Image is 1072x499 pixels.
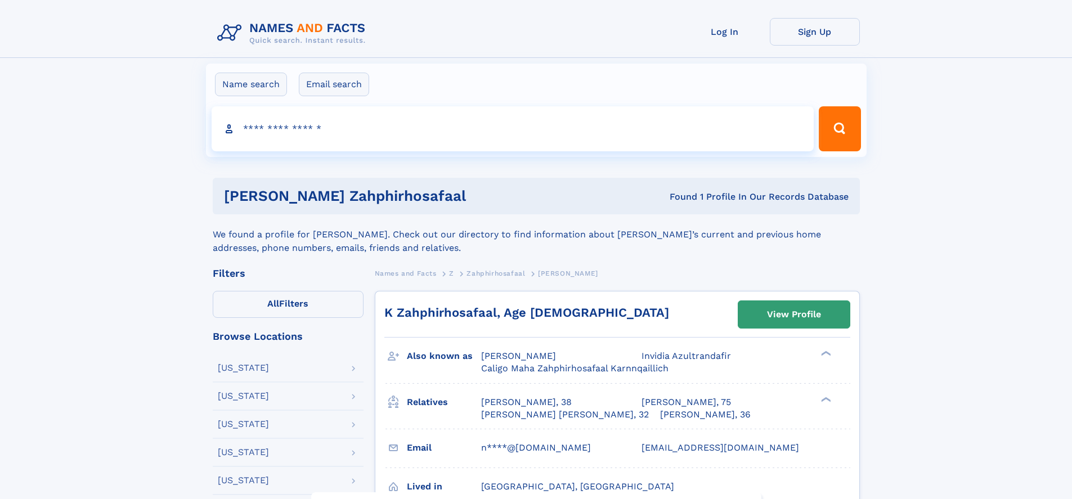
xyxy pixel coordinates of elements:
h1: [PERSON_NAME] Zahphirhosafaal [224,189,568,203]
span: Invidia Azultrandafir [642,350,731,361]
div: [US_STATE] [218,476,269,485]
span: [GEOGRAPHIC_DATA], [GEOGRAPHIC_DATA] [481,481,674,492]
div: View Profile [767,302,821,327]
img: Logo Names and Facts [213,18,375,48]
div: Found 1 Profile In Our Records Database [568,191,849,203]
h3: Email [407,438,481,457]
div: [US_STATE] [218,363,269,372]
div: ❯ [818,395,832,403]
div: We found a profile for [PERSON_NAME]. Check out our directory to find information about [PERSON_N... [213,214,860,255]
span: Z [449,269,454,277]
label: Name search [215,73,287,96]
div: Browse Locations [213,331,364,341]
span: [EMAIL_ADDRESS][DOMAIN_NAME] [642,442,799,453]
a: [PERSON_NAME], 75 [642,396,731,408]
h3: Also known as [407,347,481,366]
div: Filters [213,268,364,278]
a: [PERSON_NAME], 38 [481,396,572,408]
a: K Zahphirhosafaal, Age [DEMOGRAPHIC_DATA] [384,305,669,320]
a: View Profile [738,301,850,328]
div: [US_STATE] [218,392,269,401]
h3: Lived in [407,477,481,496]
div: [US_STATE] [218,420,269,429]
div: [US_STATE] [218,448,269,457]
a: [PERSON_NAME], 36 [660,408,751,421]
span: [PERSON_NAME] [481,350,556,361]
span: [PERSON_NAME] [538,269,598,277]
span: Caligo Maha Zahphirhosafaal Karnnqaillich [481,363,669,374]
a: [PERSON_NAME] [PERSON_NAME], 32 [481,408,649,421]
div: ❯ [818,350,832,357]
label: Filters [213,291,364,318]
a: Log In [680,18,770,46]
span: All [267,298,279,309]
label: Email search [299,73,369,96]
button: Search Button [819,106,860,151]
h3: Relatives [407,393,481,412]
input: search input [212,106,814,151]
a: Sign Up [770,18,860,46]
span: Zahphirhosafaal [467,269,525,277]
a: Names and Facts [375,266,437,280]
a: Z [449,266,454,280]
a: Zahphirhosafaal [467,266,525,280]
